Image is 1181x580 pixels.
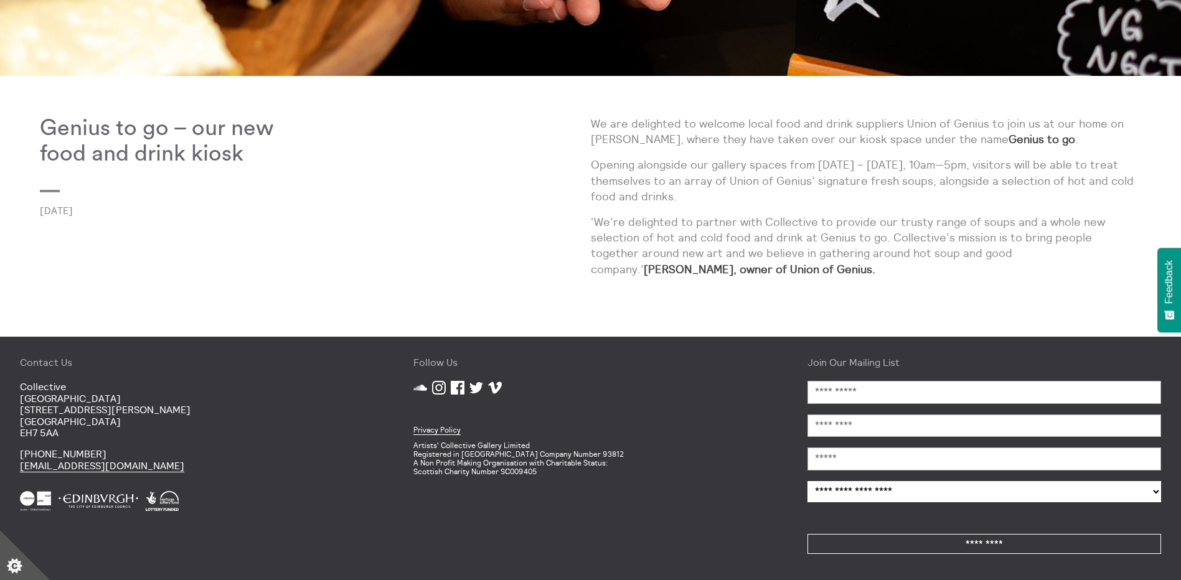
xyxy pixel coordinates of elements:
img: City Of Edinburgh Council White [59,491,138,511]
p: [PHONE_NUMBER] [20,448,374,471]
p: Artists' Collective Gallery Limited Registered in [GEOGRAPHIC_DATA] Company Number 93812 A Non Pr... [413,441,767,475]
button: Feedback - Show survey [1157,248,1181,332]
h4: Contact Us [20,357,374,368]
span: Feedback [1164,260,1175,304]
p: ‘We’re delighted to partner with Collective to provide our trusty range of soups and a whole new ... [591,214,1142,277]
h3: Genius to go – our new food and drink kiosk [40,116,315,167]
img: Heritage Lottery Fund [146,491,179,511]
a: Privacy Policy [413,425,461,435]
img: Creative Scotland [20,491,51,511]
p: [DATE] [40,205,591,216]
p: Opening alongside our gallery spaces from [DATE] – [DATE], 10am—5pm, visitors will be able to tre... [591,157,1142,204]
h4: Follow Us [413,357,767,368]
strong: [PERSON_NAME], owner of Union of Genius. [644,262,875,276]
strong: Genius to go [1009,132,1075,146]
p: We are delighted to welcome local food and drink suppliers Union of Genius to join us at our home... [591,116,1142,147]
h4: Join Our Mailing List [807,357,1161,368]
a: [EMAIL_ADDRESS][DOMAIN_NAME] [20,459,184,472]
p: Collective [GEOGRAPHIC_DATA] [STREET_ADDRESS][PERSON_NAME] [GEOGRAPHIC_DATA] EH7 5AA [20,381,374,438]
